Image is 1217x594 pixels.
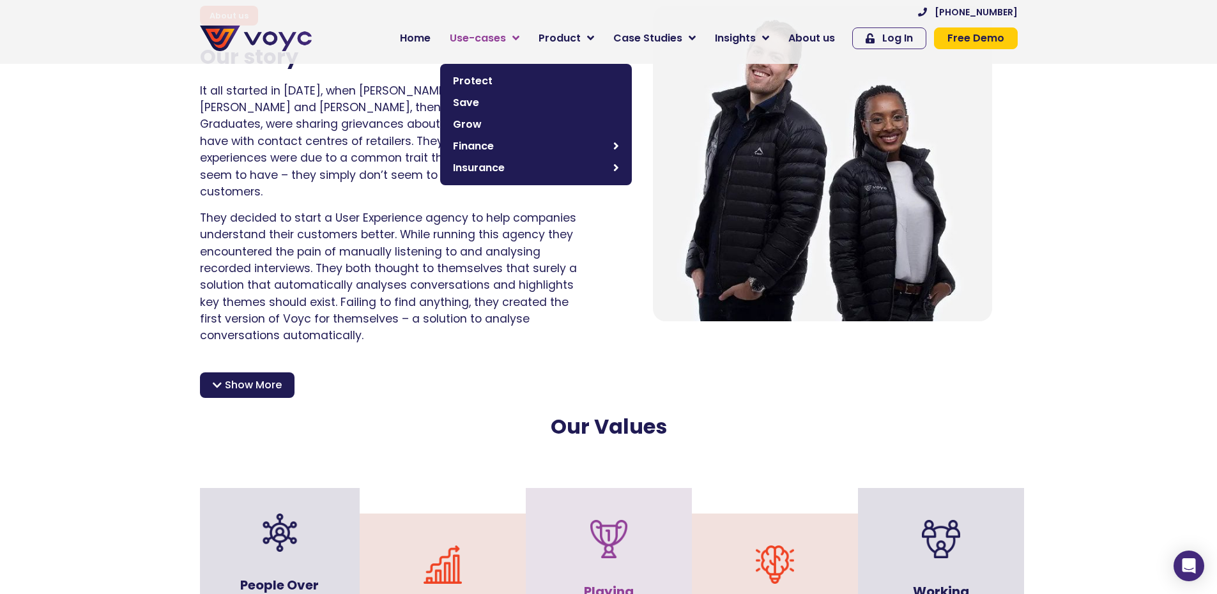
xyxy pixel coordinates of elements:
img: voyc-full-logo [200,26,312,51]
a: Case Studies [604,26,705,51]
p: They decided to start a User Experience agency to help companies understand their customers bette... [200,209,590,344]
span: Show More [225,377,282,393]
a: Finance [447,135,625,157]
span: Home [400,31,431,46]
div: Show More [200,372,295,398]
a: Insurance [447,157,625,179]
img: trophy [590,520,628,558]
a: Product [529,26,604,51]
p: After making it into the prestigious Techstars [DOMAIN_NAME] accelerator in [GEOGRAPHIC_DATA], th... [200,353,1018,404]
a: Insights [705,26,779,51]
span: Product [539,31,581,46]
a: Use-cases [440,26,529,51]
a: Home [390,26,440,51]
h2: Our story [200,45,590,69]
a: Free Demo [934,27,1018,49]
span: Case Studies [613,31,682,46]
span: [PHONE_NUMBER] [935,8,1018,17]
span: Insights [715,31,756,46]
a: Save [447,92,625,114]
a: Log In [852,27,926,49]
img: brain-idea [756,545,794,584]
span: Free Demo [947,33,1004,43]
span: Protect [453,73,619,89]
h2: Our Values [204,415,1014,439]
div: Open Intercom Messenger [1174,551,1204,581]
a: Protect [447,70,625,92]
span: Finance [453,139,607,154]
span: Use-cases [450,31,506,46]
span: About us [788,31,835,46]
span: Save [453,95,619,110]
img: organization [261,514,299,552]
a: [PHONE_NUMBER] [918,8,1018,17]
span: Log In [882,33,913,43]
p: It all started in [DATE], when [PERSON_NAME]’s co-founders, [PERSON_NAME] and [PERSON_NAME], then... [200,82,590,201]
a: Grow [447,114,625,135]
span: Grow [453,117,619,132]
span: Insurance [453,160,607,176]
img: improvement [424,545,462,584]
img: About us [653,6,992,321]
img: teamwork [922,520,960,558]
a: About us [779,26,845,51]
